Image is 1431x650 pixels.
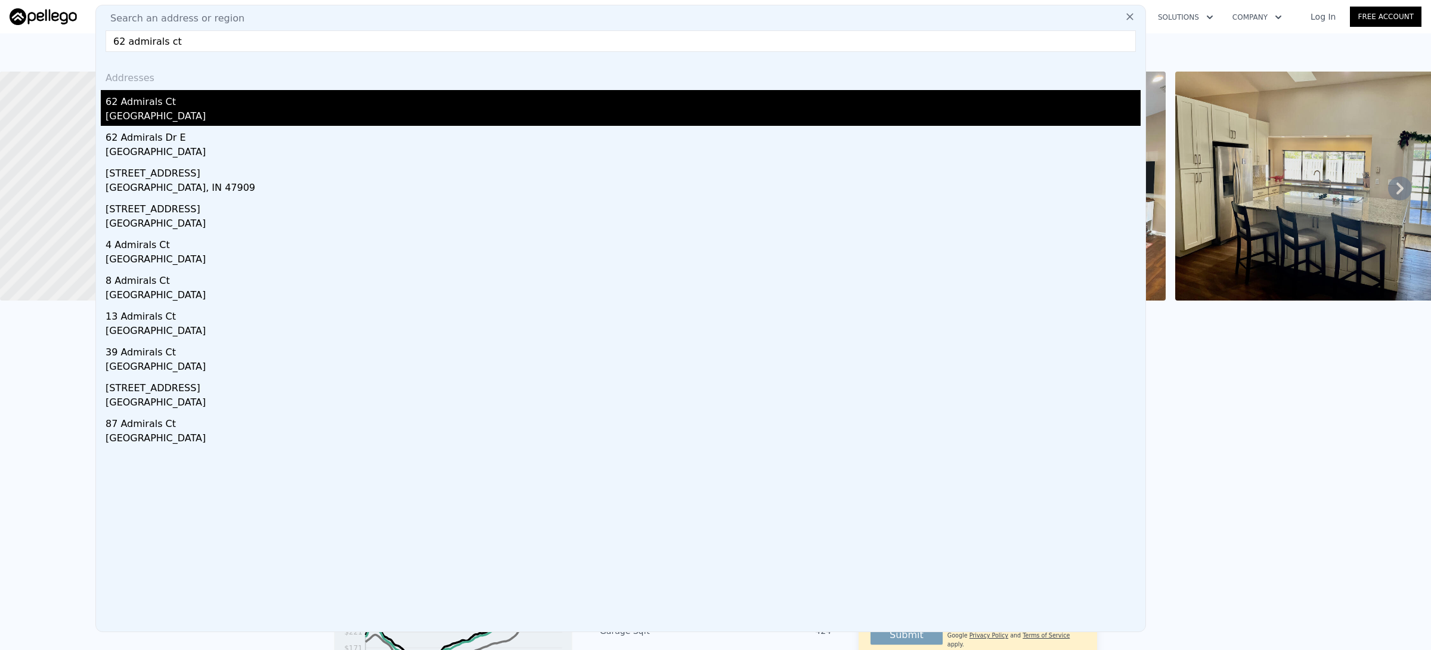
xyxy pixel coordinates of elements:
[106,288,1141,305] div: [GEOGRAPHIC_DATA]
[106,90,1141,109] div: 62 Admirals Ct
[106,233,1141,252] div: 4 Admirals Ct
[947,623,1085,649] div: This site is protected by reCAPTCHA and the Google and apply.
[344,629,363,637] tspan: $221
[101,11,244,26] span: Search an address or region
[106,341,1141,360] div: 39 Admirals Ct
[106,412,1141,431] div: 87 Admirals Ct
[106,216,1141,233] div: [GEOGRAPHIC_DATA]
[106,109,1141,126] div: [GEOGRAPHIC_DATA]
[106,162,1141,181] div: [STREET_ADDRESS]
[106,395,1141,412] div: [GEOGRAPHIC_DATA]
[1223,7,1291,28] button: Company
[106,30,1136,52] input: Enter an address, city, region, neighborhood or zip code
[1296,11,1350,23] a: Log In
[10,8,77,25] img: Pellego
[106,181,1141,197] div: [GEOGRAPHIC_DATA], IN 47909
[1023,632,1070,639] a: Terms of Service
[106,126,1141,145] div: 62 Admirals Dr E
[106,197,1141,216] div: [STREET_ADDRESS]
[106,305,1141,324] div: 13 Admirals Ct
[1148,7,1223,28] button: Solutions
[101,61,1141,90] div: Addresses
[106,376,1141,395] div: [STREET_ADDRESS]
[1350,7,1421,27] a: Free Account
[871,626,943,645] button: Submit
[106,324,1141,341] div: [GEOGRAPHIC_DATA]
[970,632,1008,639] a: Privacy Policy
[106,269,1141,288] div: 8 Admirals Ct
[106,431,1141,448] div: [GEOGRAPHIC_DATA]
[106,145,1141,162] div: [GEOGRAPHIC_DATA]
[106,252,1141,269] div: [GEOGRAPHIC_DATA]
[106,360,1141,376] div: [GEOGRAPHIC_DATA]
